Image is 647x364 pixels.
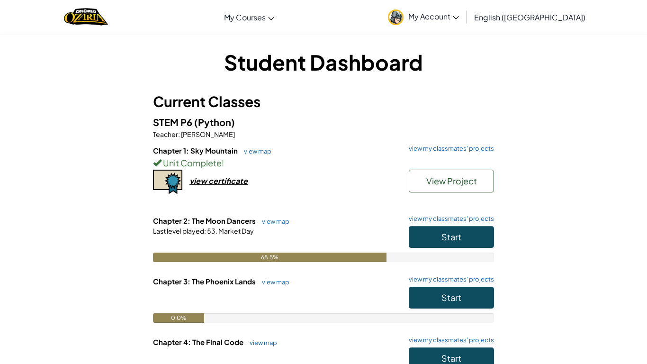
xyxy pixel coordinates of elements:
span: Start [441,292,461,303]
span: Start [441,231,461,242]
h1: Student Dashboard [153,47,494,77]
a: English ([GEOGRAPHIC_DATA]) [469,4,590,30]
a: view my classmates' projects [404,216,494,222]
button: Start [409,226,494,248]
a: view map [239,147,271,155]
span: 53. [206,227,217,235]
span: Chapter 2: The Moon Dancers [153,216,257,225]
a: My Account [383,2,464,32]
span: Start [441,353,461,364]
a: view my classmates' projects [404,146,494,152]
img: certificate-icon.png [153,170,182,194]
button: Start [409,287,494,309]
a: Ozaria by CodeCombat logo [64,7,108,27]
a: view map [257,278,289,286]
span: English ([GEOGRAPHIC_DATA]) [474,12,585,22]
span: : [178,130,180,138]
button: View Project [409,170,494,192]
img: Home [64,7,108,27]
span: Unit Complete [162,157,222,168]
a: view certificate [153,176,248,186]
div: 0.0% [153,313,204,323]
span: Chapter 3: The Phoenix Lands [153,277,257,286]
span: Chapter 4: The Final Code [153,337,245,346]
span: STEM P6 [153,116,194,128]
a: view my classmates' projects [404,276,494,282]
span: Market Day [217,227,254,235]
span: My Account [408,11,459,21]
span: (Python) [194,116,235,128]
img: avatar [388,9,404,25]
a: My Courses [219,4,279,30]
span: Last level played [153,227,204,235]
span: View Project [426,175,477,186]
span: : [204,227,206,235]
a: view map [245,339,277,346]
h3: Current Classes [153,91,494,112]
a: view map [257,218,289,225]
a: view my classmates' projects [404,337,494,343]
span: [PERSON_NAME] [180,130,235,138]
div: view certificate [189,176,248,186]
span: Chapter 1: Sky Mountain [153,146,239,155]
span: My Courses [224,12,266,22]
div: 68.5% [153,253,386,262]
span: ! [222,157,224,168]
span: Teacher [153,130,178,138]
